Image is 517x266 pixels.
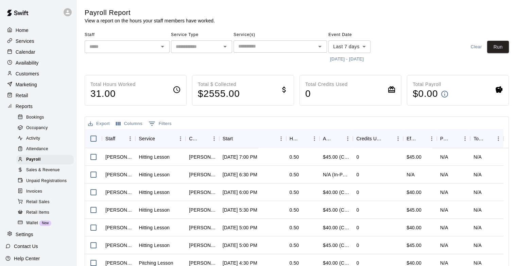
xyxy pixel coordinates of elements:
[309,134,320,144] button: Menu
[290,207,299,213] div: 0.50
[16,155,76,165] a: Payroll
[356,171,359,178] div: 0
[440,171,448,178] div: N/A
[323,129,333,148] div: Amount Paid
[290,129,300,148] div: Hours
[198,81,240,88] p: Total $ Collected
[16,144,76,155] a: Attendance
[223,224,257,231] div: Sep 15, 2025, 5:00 PM
[473,129,484,148] div: Total Pay
[393,134,403,144] button: Menu
[16,92,28,99] p: Retail
[16,81,37,88] p: Marketing
[320,129,353,148] div: Amount Paid
[233,134,242,143] button: Sort
[333,134,343,143] button: Sort
[139,171,170,178] div: Hitting Lesson
[16,197,76,207] a: Retail Sales
[473,171,482,178] div: N/A
[383,134,393,143] button: Sort
[5,229,71,240] a: Settings
[5,36,71,46] a: Services
[290,154,299,160] div: 0.50
[16,112,76,123] a: Bookings
[26,178,67,184] span: Unpaid Registrations
[16,176,74,186] div: Unpaid Registrations
[5,47,71,57] div: Calendar
[323,154,349,160] div: $45.00 (Card)
[155,134,165,143] button: Sort
[16,113,74,122] div: Bookings
[16,70,39,77] p: Customers
[440,189,448,196] div: N/A
[26,209,49,216] span: Retail Items
[323,207,349,213] div: $45.00 (Card)
[16,27,29,34] p: Home
[189,129,199,148] div: Customer
[85,17,215,24] p: View a report on the hours your staff members have worked.
[223,154,257,160] div: Sep 15, 2025, 7:00 PM
[305,88,347,100] h4: 0
[403,166,436,183] div: N/A
[473,154,482,160] div: N/A
[403,183,436,201] div: $40.00
[135,129,186,148] div: Service
[305,81,347,88] p: Total Credits Used
[16,218,76,228] a: WalletNew
[403,148,436,166] div: $45.00
[16,208,74,217] div: Retail Items
[16,218,74,228] div: WalletNew
[105,242,132,249] div: Brian Elkins
[139,129,155,148] div: Service
[356,207,359,213] div: 0
[85,30,170,40] span: Staff
[440,224,448,231] div: N/A
[189,171,216,178] div: Barbara Hudgens
[105,171,132,178] div: Brian Elkins
[105,224,132,231] div: Eric Harrington
[139,154,170,160] div: Hitting Lesson
[90,88,136,100] h4: 31.00
[90,81,136,88] p: Total Hours Worked
[450,134,460,143] button: Sort
[315,42,325,51] button: Open
[473,207,482,213] div: N/A
[14,255,40,262] p: Help Center
[139,224,170,231] div: Hitting Lesson
[223,189,257,196] div: Sep 15, 2025, 6:00 PM
[328,54,365,65] button: [DATE] - [DATE]
[105,129,115,148] div: Staff
[223,207,257,213] div: Sep 15, 2025, 5:30 PM
[26,125,48,131] span: Occupancy
[5,69,71,79] div: Customers
[16,134,76,144] a: Activity
[105,189,132,196] div: Brian Elkins
[16,197,74,207] div: Retail Sales
[290,171,299,178] div: 0.50
[465,41,487,53] button: Clear
[158,42,167,51] button: Open
[189,154,216,160] div: Charley Dewey
[26,220,38,227] span: Wallet
[286,129,320,148] div: Hours
[5,101,71,111] a: Reports
[223,242,257,249] div: Sep 15, 2025, 5:00 PM
[440,242,448,249] div: N/A
[290,224,299,231] div: 0.50
[473,224,482,231] div: N/A
[219,129,286,148] div: Start
[16,49,35,55] p: Calendar
[343,134,353,144] button: Menu
[200,134,209,143] button: Sort
[356,129,383,148] div: Credits Used
[413,81,449,88] p: Total Payroll
[440,154,448,160] div: N/A
[5,25,71,35] a: Home
[189,224,216,231] div: Courtney Jordan
[16,165,76,176] a: Sales & Revenue
[5,90,71,101] a: Retail
[440,129,450,148] div: Pay Rate
[16,59,39,66] p: Availability
[290,189,299,196] div: 0.50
